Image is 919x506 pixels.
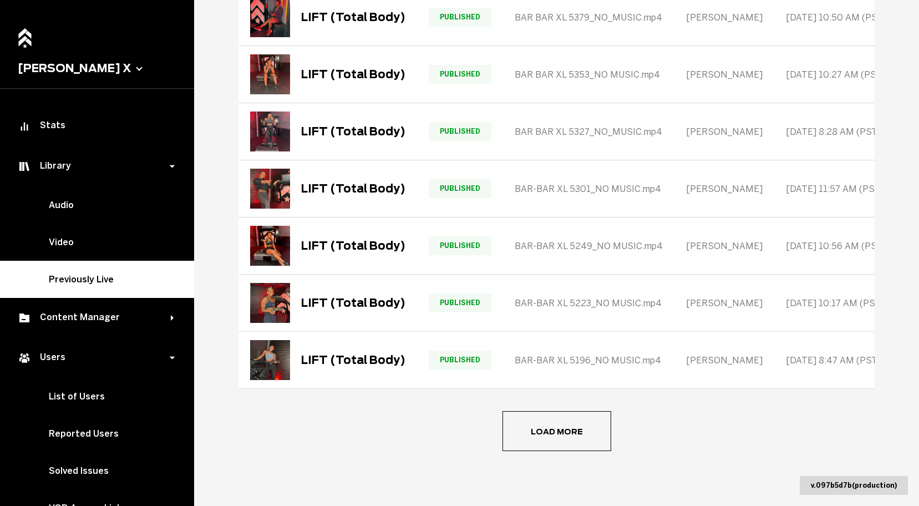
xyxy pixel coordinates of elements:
span: [PERSON_NAME] [686,184,763,194]
span: [DATE] 8:28 AM (PST) [786,126,881,137]
img: LIFT (Total Body) [250,169,290,209]
img: LIFT (Total Body) [250,226,290,266]
span: [DATE] 11:57 AM (PST) [786,184,884,194]
span: [DATE] 10:50 AM (PST) [786,12,886,23]
span: [PERSON_NAME] [686,241,763,251]
span: [DATE] 8:47 AM (PST) [786,355,881,366]
button: [PERSON_NAME] X [18,62,176,75]
img: LIFT (Total Body) [250,340,290,380]
div: v. 097b5d7b ( production ) [800,476,908,495]
span: PUBLISHED [429,236,491,255]
div: Content Manager [18,311,171,325]
span: BAR BAR XL 5353_NO MUSIC.mp4 [515,69,660,80]
div: LIFT (Total Body) [301,182,405,195]
span: [PERSON_NAME] [686,126,763,137]
div: LIFT (Total Body) [301,68,405,81]
div: Library [18,160,171,173]
img: LIFT (Total Body) [250,54,290,94]
span: [PERSON_NAME] [686,355,763,366]
div: LIFT (Total Body) [301,11,405,24]
span: BAR-BAR XL 5196_NO MUSIC.mp4 [515,355,661,366]
span: PUBLISHED [429,8,491,27]
span: BAR-BAR XL 5249_NO MUSIC.mp4 [515,241,663,251]
span: BAR-BAR XL 5301_NO MUSIC.mp4 [515,184,661,194]
span: [DATE] 10:27 AM (PST) [786,69,885,80]
div: LIFT (Total Body) [301,125,405,138]
span: [PERSON_NAME] [686,298,763,308]
span: BAR-BAR XL 5223_NO MUSIC.mp4 [515,298,662,308]
a: Home [15,22,35,46]
div: LIFT (Total Body) [301,239,405,252]
div: LIFT (Total Body) [301,353,405,367]
span: BAR BAR XL 5327_NO_MUSIC.mp4 [515,126,662,137]
span: [PERSON_NAME] [686,69,763,80]
img: LIFT (Total Body) [250,112,290,151]
img: LIFT (Total Body) [250,283,290,323]
span: [DATE] 10:17 AM (PST) [786,298,884,308]
span: [PERSON_NAME] [686,12,763,23]
div: Users [18,351,171,365]
span: PUBLISHED [429,294,491,312]
span: PUBLISHED [429,122,491,141]
div: LIFT (Total Body) [301,296,405,310]
span: PUBLISHED [429,179,491,198]
span: [DATE] 10:56 AM (PST) [786,241,886,251]
span: PUBLISHED [429,65,491,84]
div: Stats [18,120,176,133]
span: BAR BAR XL 5379_NO_MUSIC.mp4 [515,12,662,23]
span: PUBLISHED [429,351,491,370]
